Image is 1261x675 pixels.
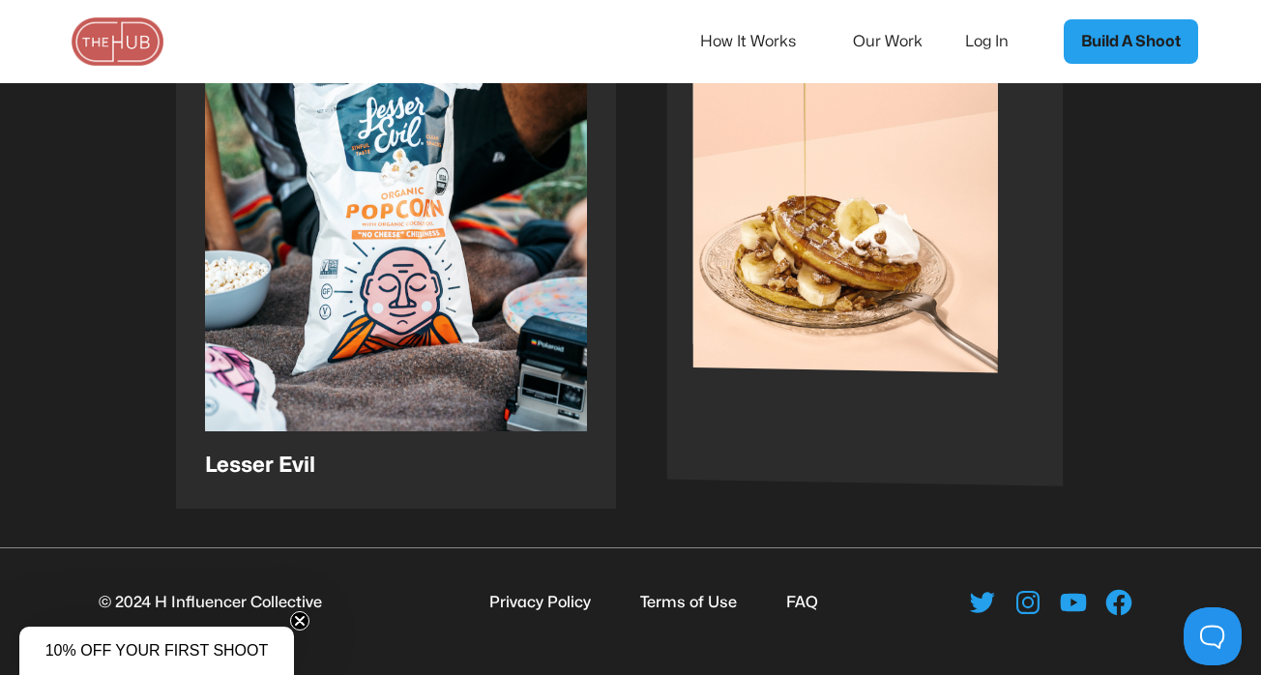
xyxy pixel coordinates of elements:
[1184,607,1242,665] iframe: Toggle Customer Support
[1064,19,1198,64] a: Build A Shoot
[45,642,269,659] span: 10% OFF YOUR FIRST SHOOT
[778,590,818,615] li: FAQ
[700,21,822,62] a: How It Works
[482,590,591,615] li: Privacy Policy
[99,590,322,615] div: © 2024 H Influencer Collective
[205,451,587,480] h4: Lesser Evil
[290,611,309,631] button: Close teaser
[965,21,1035,62] a: Log In
[853,21,949,62] a: Our Work
[632,590,737,615] li: Terms of Use
[19,627,294,675] div: 10% OFF YOUR FIRST SHOOTClose teaser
